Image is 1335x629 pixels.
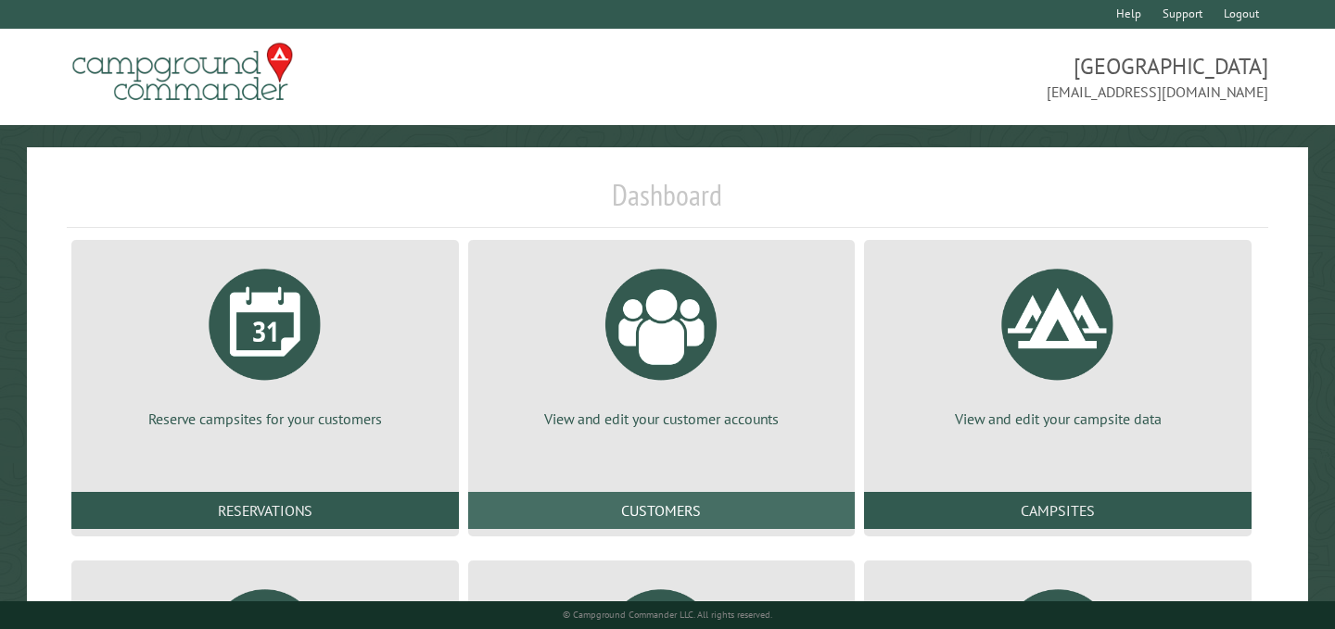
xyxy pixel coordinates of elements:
[563,609,772,621] small: © Campground Commander LLC. All rights reserved.
[94,255,437,429] a: Reserve campsites for your customers
[468,492,856,529] a: Customers
[67,36,299,108] img: Campground Commander
[490,255,833,429] a: View and edit your customer accounts
[886,409,1229,429] p: View and edit your campsite data
[864,492,1252,529] a: Campsites
[94,409,437,429] p: Reserve campsites for your customers
[886,255,1229,429] a: View and edit your campsite data
[67,177,1268,228] h1: Dashboard
[490,409,833,429] p: View and edit your customer accounts
[667,51,1268,103] span: [GEOGRAPHIC_DATA] [EMAIL_ADDRESS][DOMAIN_NAME]
[71,492,459,529] a: Reservations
